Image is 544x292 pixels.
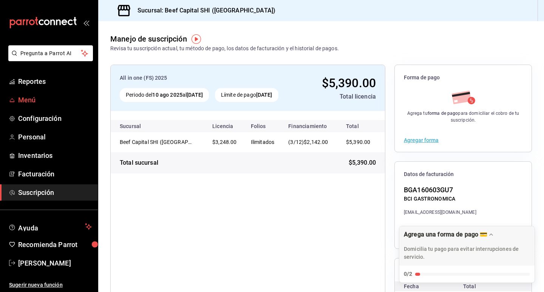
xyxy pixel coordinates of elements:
[18,239,92,250] span: Recomienda Parrot
[349,158,376,167] span: $5,390.00
[152,92,182,98] strong: 10 ago 2025
[404,245,530,261] p: Domicilia tu pago para evitar interrupciones de servicio.
[131,6,275,15] h3: Sucursal: Beef Capital SHI ([GEOGRAPHIC_DATA])
[463,281,522,291] div: Total
[18,150,92,161] span: Inventarios
[404,209,476,216] div: [EMAIL_ADDRESS][DOMAIN_NAME]
[192,34,201,44] img: Tooltip marker
[120,123,161,129] div: Sucursal
[404,110,522,124] div: Agrega tu para domiciliar el cobro de tu suscripción.
[404,185,476,195] div: BGA160603GU7
[18,187,92,198] span: Suscripción
[83,20,89,26] button: open_drawer_menu
[399,226,535,266] div: Drag to move checklist
[120,88,209,102] div: Periodo del al
[282,120,337,132] th: Financiamiento
[404,281,463,291] div: Fecha
[399,226,535,283] button: Expand Checklist
[245,132,283,152] td: Ilimitados
[404,195,476,203] div: BCI GASTRONOMICA
[337,120,385,132] th: Total
[404,74,522,81] span: Forma de pago
[404,138,439,143] button: Agregar forma
[18,95,92,105] span: Menú
[303,92,376,101] div: Total licencia
[245,120,283,132] th: Folios
[18,132,92,142] span: Personal
[215,88,278,102] div: Límite de pago
[346,139,370,145] span: $5,390.00
[9,281,92,289] span: Sugerir nueva función
[288,138,331,146] div: (3/12)
[212,139,236,145] span: $3,248.00
[120,138,195,146] div: Beef Capital SHI (Irapuato)
[399,226,535,283] div: Agrega una forma de pago 💳
[18,258,92,268] span: [PERSON_NAME]
[256,92,272,98] strong: [DATE]
[110,45,339,53] div: Revisa tu suscripción actual, tu método de pago, los datos de facturación y el historial de pagos.
[18,169,92,179] span: Facturación
[110,33,187,45] div: Manejo de suscripción
[18,113,92,124] span: Configuración
[120,74,297,82] div: All in one (FS) 2025
[404,231,487,238] div: Agrega una forma de pago 💳
[120,158,158,167] div: Total sucursal
[404,270,412,278] div: 0/2
[206,120,245,132] th: Licencia
[428,111,458,116] strong: forma de pago
[404,171,522,178] span: Datos de facturación
[120,138,195,146] div: Beef Capital SHI ([GEOGRAPHIC_DATA])
[20,49,81,57] span: Pregunta a Parrot AI
[322,76,376,90] span: $5,390.00
[304,139,328,145] span: $2,142.00
[5,55,93,63] a: Pregunta a Parrot AI
[187,92,203,98] strong: [DATE]
[18,222,82,231] span: Ayuda
[8,45,93,61] button: Pregunta a Parrot AI
[18,76,92,87] span: Reportes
